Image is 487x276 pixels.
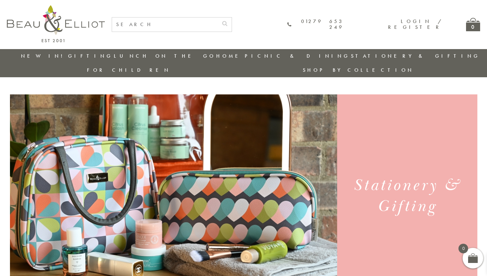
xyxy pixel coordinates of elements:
[466,18,480,31] a: 0
[114,53,215,59] a: Lunch On The Go
[351,53,480,59] a: Stationery & Gifting
[458,244,468,253] span: 0
[345,175,469,217] h1: Stationery & Gifting
[216,53,244,59] a: Home
[303,67,414,73] a: Shop by collection
[388,18,442,31] a: Login / Register
[7,5,105,42] img: logo
[21,53,67,59] a: New in!
[87,67,170,73] a: For Children
[112,18,218,32] input: SEARCH
[68,53,113,59] a: Gifting
[245,53,350,59] a: Picnic & Dining
[287,19,344,31] a: 01279 653 249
